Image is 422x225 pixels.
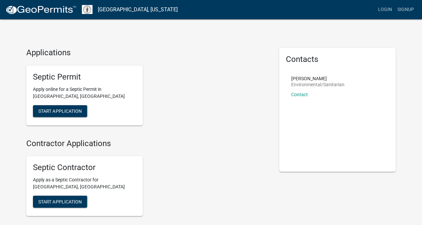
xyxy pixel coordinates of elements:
p: Apply online for a Septic Permit in [GEOGRAPHIC_DATA], [GEOGRAPHIC_DATA] [33,86,136,100]
h4: Applications [26,48,269,58]
h5: Septic Permit [33,72,136,82]
button: Start Application [33,105,87,117]
p: Environmental/Sanitarian [291,82,344,87]
h5: Septic Contractor [33,163,136,172]
h5: Contacts [286,55,389,64]
a: Login [375,3,395,16]
a: Signup [395,3,417,16]
a: [GEOGRAPHIC_DATA], [US_STATE] [98,4,178,15]
wm-workflow-list-section: Contractor Applications [26,139,269,222]
span: Start Application [38,108,82,113]
h4: Contractor Applications [26,139,269,148]
a: Contact [291,92,308,97]
p: Apply as a Septic Contractor for [GEOGRAPHIC_DATA], [GEOGRAPHIC_DATA] [33,176,136,190]
p: [PERSON_NAME] [291,76,344,81]
button: Start Application [33,196,87,208]
img: Mahaska County, Iowa [82,5,93,14]
wm-workflow-list-section: Applications [26,48,269,131]
span: Start Application [38,199,82,204]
